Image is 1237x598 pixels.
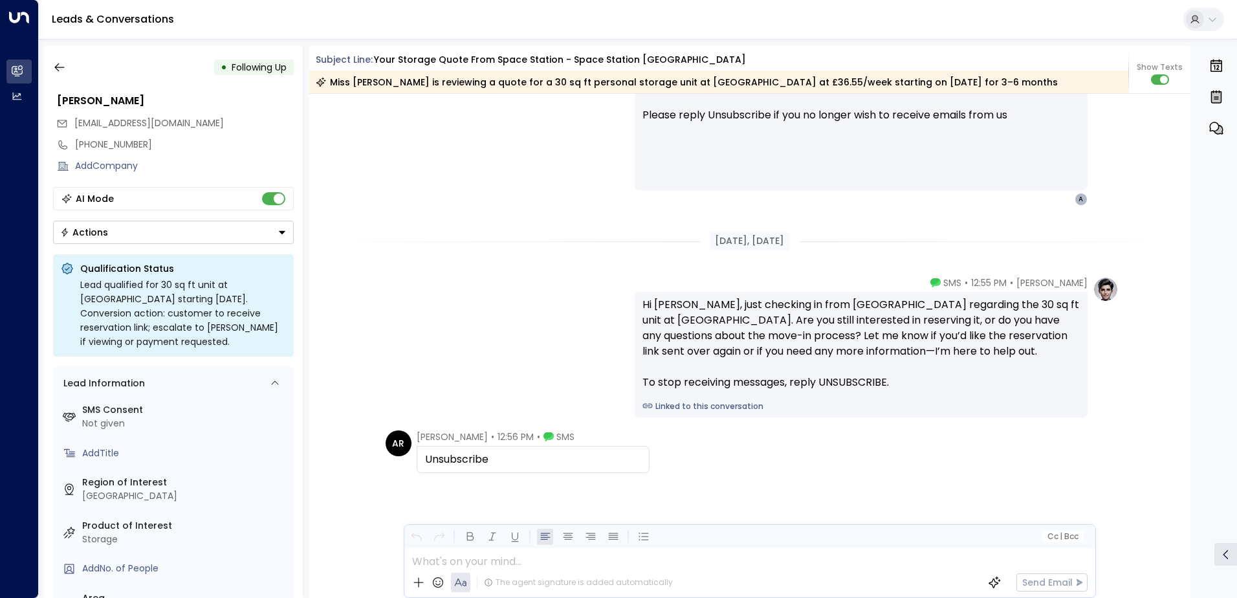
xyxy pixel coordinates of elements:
a: Linked to this conversation [642,401,1080,412]
button: Cc|Bcc [1042,531,1083,543]
div: Hi [PERSON_NAME], just checking in from [GEOGRAPHIC_DATA] regarding the 30 sq ft unit at [GEOGRAP... [642,297,1080,390]
span: 12:56 PM [498,430,534,443]
div: [GEOGRAPHIC_DATA] [82,489,289,503]
button: Redo [431,529,447,545]
div: Lead qualified for 30 sq ft unit at [GEOGRAPHIC_DATA] starting [DATE]. Conversion action: custome... [80,278,286,349]
div: Not given [82,417,289,430]
span: [PERSON_NAME] [1016,276,1088,289]
button: Actions [53,221,294,244]
span: 12:55 PM [971,276,1007,289]
span: Show Texts [1137,61,1183,73]
div: AddTitle [82,447,289,460]
span: Cc Bcc [1047,532,1078,541]
span: [PERSON_NAME] [417,430,488,443]
div: [PHONE_NUMBER] [75,138,294,151]
span: SMS [556,430,575,443]
span: SMS [943,276,961,289]
div: Your storage quote from Space Station - Space Station [GEOGRAPHIC_DATA] [374,53,746,67]
a: Leads & Conversations [52,12,174,27]
div: The agent signature is added automatically [484,577,673,588]
div: Lead Information [59,377,145,390]
div: A [1075,193,1088,206]
div: • [221,56,227,79]
div: Storage [82,533,289,546]
div: AddNo. of People [82,562,289,575]
img: profile-logo.png [1093,276,1119,302]
div: Miss [PERSON_NAME] is reviewing a quote for a 30 sq ft personal storage unit at [GEOGRAPHIC_DATA]... [316,76,1058,89]
button: Undo [408,529,424,545]
label: Product of Interest [82,519,289,533]
div: AR [386,430,411,456]
div: [PERSON_NAME] [57,93,294,109]
span: Subject Line: [316,53,373,66]
div: [DATE], [DATE] [710,232,789,250]
div: Button group with a nested menu [53,221,294,244]
span: • [965,276,968,289]
span: | [1060,532,1062,541]
span: • [537,430,540,443]
label: SMS Consent [82,403,289,417]
span: • [1010,276,1013,289]
span: [EMAIL_ADDRESS][DOMAIN_NAME] [74,116,224,129]
div: AddCompany [75,159,294,173]
div: Unsubscribe [425,452,641,467]
span: • [491,430,494,443]
span: Following Up [232,61,287,74]
div: AI Mode [76,192,114,205]
p: Qualification Status [80,262,286,275]
div: Actions [60,227,108,238]
span: alex.r.rae98@gmail.com [74,116,224,130]
label: Region of Interest [82,476,289,489]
